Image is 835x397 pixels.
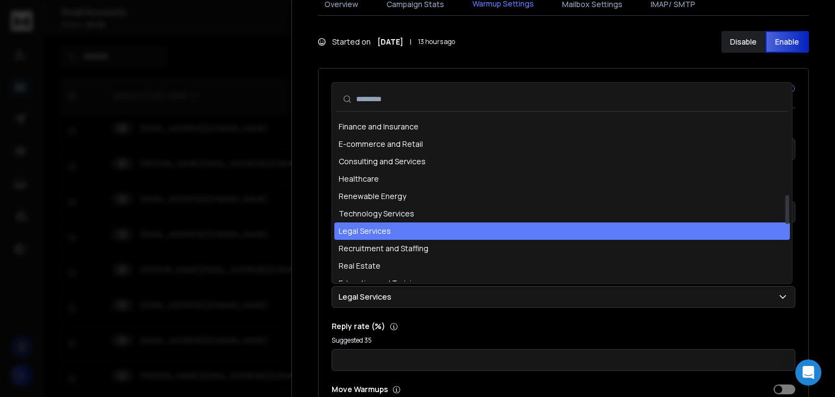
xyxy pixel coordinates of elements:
span: Legal Services [339,226,391,237]
span: Education and Training [339,278,421,289]
div: Open Intercom Messenger [795,359,821,386]
span: Renewable Energy [339,191,406,202]
span: Recruitment and Staffing [339,243,428,254]
span: Consulting and Services [339,156,426,167]
span: Real Estate [339,260,381,271]
span: Technology Services [339,208,414,219]
span: Finance and Insurance [339,121,419,132]
span: E-commerce and Retail [339,139,423,150]
span: Healthcare [339,173,379,184]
